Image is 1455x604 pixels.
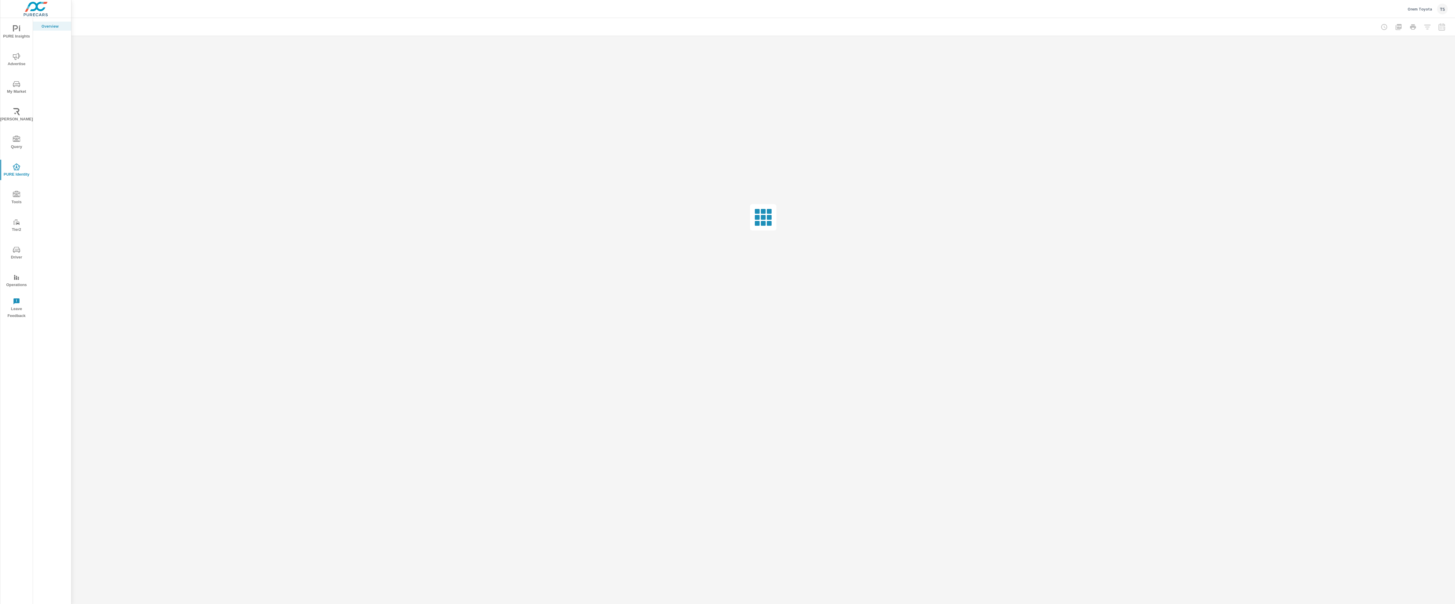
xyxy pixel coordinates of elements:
[2,274,31,288] span: Operations
[2,298,31,319] span: Leave Feedback
[2,108,31,123] span: [PERSON_NAME]
[0,18,33,322] div: nav menu
[2,163,31,178] span: PURE Identity
[2,191,31,206] span: Tools
[2,80,31,95] span: My Market
[1408,6,1432,12] p: Orem Toyota
[1437,4,1448,14] div: TS
[41,23,66,29] p: Overview
[2,53,31,68] span: Advertise
[2,219,31,233] span: Tier2
[2,136,31,150] span: Query
[33,22,71,31] div: Overview
[2,246,31,261] span: Driver
[2,25,31,40] span: PURE Insights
